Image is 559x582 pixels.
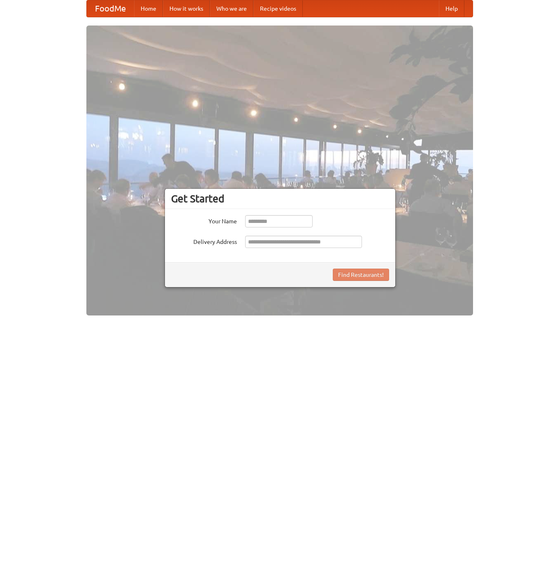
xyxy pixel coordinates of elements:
[171,192,389,205] h3: Get Started
[210,0,253,17] a: Who we are
[163,0,210,17] a: How it works
[439,0,464,17] a: Help
[134,0,163,17] a: Home
[87,0,134,17] a: FoodMe
[333,269,389,281] button: Find Restaurants!
[253,0,303,17] a: Recipe videos
[171,236,237,246] label: Delivery Address
[171,215,237,225] label: Your Name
